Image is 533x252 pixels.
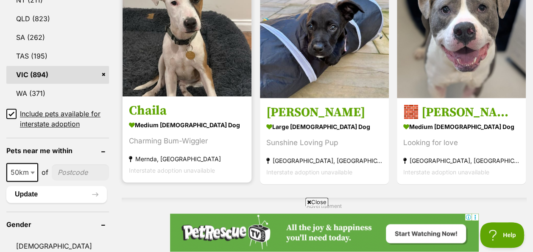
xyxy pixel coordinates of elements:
[403,137,519,148] div: Looking for love
[266,120,382,133] strong: large [DEMOGRAPHIC_DATA] Dog
[123,96,251,182] a: Chaila medium [DEMOGRAPHIC_DATA] Dog Charming Bum-Wiggler Mernda, [GEOGRAPHIC_DATA] Interstate ad...
[403,104,519,120] h3: 🧱 [PERSON_NAME] 6377 🧱
[305,198,328,206] span: Close
[403,120,519,133] strong: medium [DEMOGRAPHIC_DATA] Dog
[6,147,109,154] header: Pets near me within
[6,10,109,28] a: QLD (823)
[260,98,389,184] a: [PERSON_NAME] large [DEMOGRAPHIC_DATA] Dog Sunshine Loving Pup [GEOGRAPHIC_DATA], [GEOGRAPHIC_DAT...
[6,163,38,182] span: 50km
[6,47,109,65] a: TAS (195)
[20,109,109,129] span: Include pets available for interstate adoption
[42,167,48,177] span: of
[52,164,109,180] input: postcode
[129,167,215,174] span: Interstate adoption unavailable
[6,66,109,84] a: VIC (894)
[6,186,107,203] button: Update
[129,119,245,131] strong: medium [DEMOGRAPHIC_DATA] Dog
[7,166,37,178] span: 50km
[6,109,109,129] a: Include pets available for interstate adoption
[129,103,245,119] h3: Chaila
[112,210,421,248] iframe: Advertisement
[403,168,489,176] span: Interstate adoption unavailable
[403,155,519,166] strong: [GEOGRAPHIC_DATA], [GEOGRAPHIC_DATA]
[266,104,382,120] h3: [PERSON_NAME]
[266,137,382,148] div: Sunshine Loving Pup
[6,28,109,46] a: SA (262)
[266,155,382,166] strong: [GEOGRAPHIC_DATA], [GEOGRAPHIC_DATA]
[397,98,526,184] a: 🧱 [PERSON_NAME] 6377 🧱 medium [DEMOGRAPHIC_DATA] Dog Looking for love [GEOGRAPHIC_DATA], [GEOGRAP...
[480,222,525,248] iframe: Help Scout Beacon - Open
[6,84,109,102] a: WA (371)
[129,153,245,165] strong: Mernda, [GEOGRAPHIC_DATA]
[266,168,352,176] span: Interstate adoption unavailable
[129,135,245,147] div: Charming Bum-Wiggler
[6,221,109,228] header: Gender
